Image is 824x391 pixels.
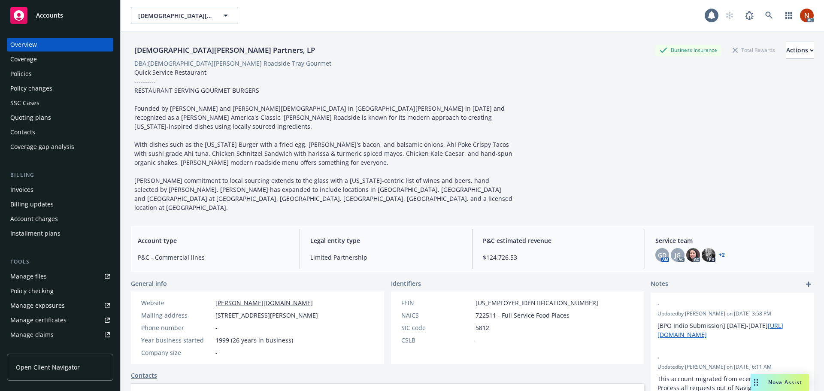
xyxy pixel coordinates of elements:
div: Coverage gap analysis [10,140,74,154]
a: Manage exposures [7,299,113,312]
div: Policy checking [10,284,54,298]
a: Policy checking [7,284,113,298]
span: [DEMOGRAPHIC_DATA][PERSON_NAME] Partners, LP [138,11,212,20]
a: Coverage [7,52,113,66]
a: Installment plans [7,227,113,240]
a: Manage certificates [7,313,113,327]
div: Manage files [10,270,47,283]
span: - [215,348,218,357]
div: -Updatedby [PERSON_NAME] on [DATE] 3:58 PM[BPO Indio Submission] [DATE]-[DATE][URL][DOMAIN_NAME] [651,293,814,346]
span: - [657,300,785,309]
div: Manage certificates [10,313,67,327]
a: Start snowing [721,7,738,24]
div: Website [141,298,212,307]
button: [DEMOGRAPHIC_DATA][PERSON_NAME] Partners, LP [131,7,238,24]
a: Account charges [7,212,113,226]
span: 1999 (26 years in business) [215,336,293,345]
a: Manage BORs [7,343,113,356]
span: Notes [651,279,668,289]
div: SSC Cases [10,96,39,110]
a: Overview [7,38,113,52]
div: CSLB [401,336,472,345]
div: Policy changes [10,82,52,95]
a: Switch app [780,7,797,24]
div: Billing updates [10,197,54,211]
div: Year business started [141,336,212,345]
span: Quick Service Restaurant ---------- RESTAURANT SERVING GOURMET BURGERS Founded by [PERSON_NAME] a... [134,68,514,212]
div: Manage exposures [10,299,65,312]
div: [DEMOGRAPHIC_DATA][PERSON_NAME] Partners, LP [131,45,318,56]
span: 722511 - Full Service Food Places [476,311,570,320]
p: [BPO Indio Submission] [DATE]-[DATE] [657,321,807,339]
button: Nova Assist [751,374,809,391]
img: photo [702,248,715,262]
a: [PERSON_NAME][DOMAIN_NAME] [215,299,313,307]
div: Policies [10,67,32,81]
a: Invoices [7,183,113,197]
div: Contacts [10,125,35,139]
span: 5812 [476,323,489,332]
div: NAICS [401,311,472,320]
span: Accounts [36,12,63,19]
a: Contacts [7,125,113,139]
div: Total Rewards [728,45,779,55]
span: [US_EMPLOYER_IDENTIFICATION_NUMBER] [476,298,598,307]
span: Nova Assist [768,379,802,386]
a: Policy changes [7,82,113,95]
span: Identifiers [391,279,421,288]
span: Open Client Navigator [16,363,80,372]
div: Account charges [10,212,58,226]
span: Service team [655,236,807,245]
span: Account type [138,236,289,245]
div: Phone number [141,323,212,332]
div: Manage BORs [10,343,51,356]
a: Search [760,7,778,24]
div: Quoting plans [10,111,51,124]
span: Updated by [PERSON_NAME] on [DATE] 3:58 PM [657,310,807,318]
img: photo [686,248,700,262]
a: Contacts [131,371,157,380]
a: Manage claims [7,328,113,342]
div: FEIN [401,298,472,307]
a: Accounts [7,3,113,27]
div: Invoices [10,183,33,197]
div: Business Insurance [655,45,721,55]
span: P&C - Commercial lines [138,253,289,262]
span: - [215,323,218,332]
span: - [657,353,785,362]
span: - [476,336,478,345]
div: Overview [10,38,37,52]
div: Drag to move [751,374,761,391]
a: Policies [7,67,113,81]
img: photo [800,9,814,22]
div: Installment plans [10,227,61,240]
div: Actions [786,42,814,58]
span: GD [658,251,666,260]
a: SSC Cases [7,96,113,110]
span: P&C estimated revenue [483,236,634,245]
a: Billing updates [7,197,113,211]
span: $124,726.53 [483,253,634,262]
button: Actions [786,42,814,59]
span: Legal entity type [310,236,462,245]
a: Coverage gap analysis [7,140,113,154]
a: Manage files [7,270,113,283]
div: DBA: [DEMOGRAPHIC_DATA][PERSON_NAME] Roadside Tray Gourmet [134,59,331,68]
div: Mailing address [141,311,212,320]
span: General info [131,279,167,288]
div: Coverage [10,52,37,66]
div: Tools [7,258,113,266]
a: Report a Bug [741,7,758,24]
a: add [803,279,814,289]
div: Billing [7,171,113,179]
div: Manage claims [10,328,54,342]
span: JG [675,251,681,260]
div: Company size [141,348,212,357]
span: [STREET_ADDRESS][PERSON_NAME] [215,311,318,320]
span: Updated by [PERSON_NAME] on [DATE] 6:11 AM [657,363,807,371]
span: Limited Partnership [310,253,462,262]
div: SIC code [401,323,472,332]
a: Quoting plans [7,111,113,124]
a: +2 [719,252,725,258]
